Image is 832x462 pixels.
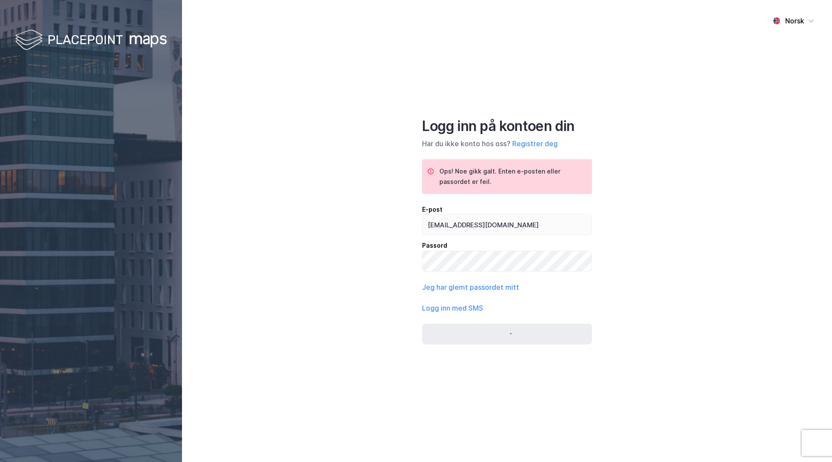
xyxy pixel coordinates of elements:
img: logo-white.f07954bde2210d2a523dddb988cd2aa7.svg [15,28,167,53]
button: Logg inn med SMS [422,303,483,313]
iframe: Chat Widget [789,420,832,462]
button: Jeg har glemt passordet mitt [422,282,519,292]
div: Har du ikke konto hos oss? [422,138,592,149]
button: Registrer deg [512,138,558,149]
div: Norsk [785,16,804,26]
div: E-post [422,204,592,215]
div: Logg inn på kontoen din [422,118,592,135]
div: Ops! Noe gikk galt. Enten e-posten eller passordet er feil. [439,166,585,187]
div: Kontrollprogram for chat [789,420,832,462]
div: Passord [422,240,592,251]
